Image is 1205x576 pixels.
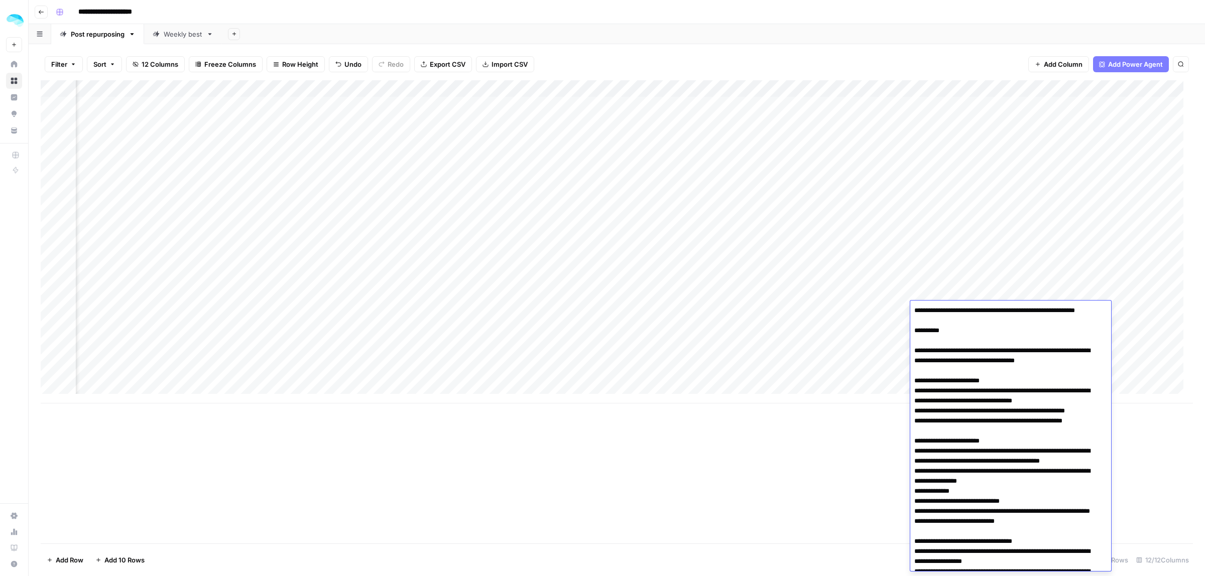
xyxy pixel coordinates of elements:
span: Filter [51,59,67,69]
span: Add Column [1044,59,1082,69]
a: Settings [6,508,22,524]
a: Home [6,56,22,72]
button: Import CSV [476,56,534,72]
div: Post repurposing [71,29,125,39]
a: Insights [6,89,22,105]
div: Weekly best [164,29,202,39]
button: Workspace: ColdiQ [6,8,22,33]
div: 17 Rows [1092,552,1132,568]
a: Opportunities [6,106,22,122]
button: Row Height [267,56,325,72]
span: Add 10 Rows [104,555,145,565]
button: Add 10 Rows [89,552,151,568]
button: Add Row [41,552,89,568]
button: Redo [372,56,410,72]
span: 12 Columns [142,59,178,69]
div: 12/12 Columns [1132,552,1193,568]
img: ColdiQ Logo [6,12,24,30]
span: Add Power Agent [1108,59,1163,69]
button: Undo [329,56,368,72]
a: Your Data [6,122,22,138]
button: Add Column [1028,56,1089,72]
a: Usage [6,524,22,540]
button: Export CSV [414,56,472,72]
a: Weekly best [144,24,222,44]
span: Import CSV [492,59,528,69]
span: Undo [344,59,361,69]
a: Learning Hub [6,540,22,556]
span: Redo [388,59,404,69]
button: Freeze Columns [189,56,263,72]
button: Filter [45,56,83,72]
button: Add Power Agent [1093,56,1169,72]
span: Freeze Columns [204,59,256,69]
span: Export CSV [430,59,465,69]
a: Post repurposing [51,24,144,44]
span: Row Height [282,59,318,69]
button: Help + Support [6,556,22,572]
button: 12 Columns [126,56,185,72]
span: Add Row [56,555,83,565]
span: Sort [93,59,106,69]
button: Sort [87,56,122,72]
a: Browse [6,73,22,89]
